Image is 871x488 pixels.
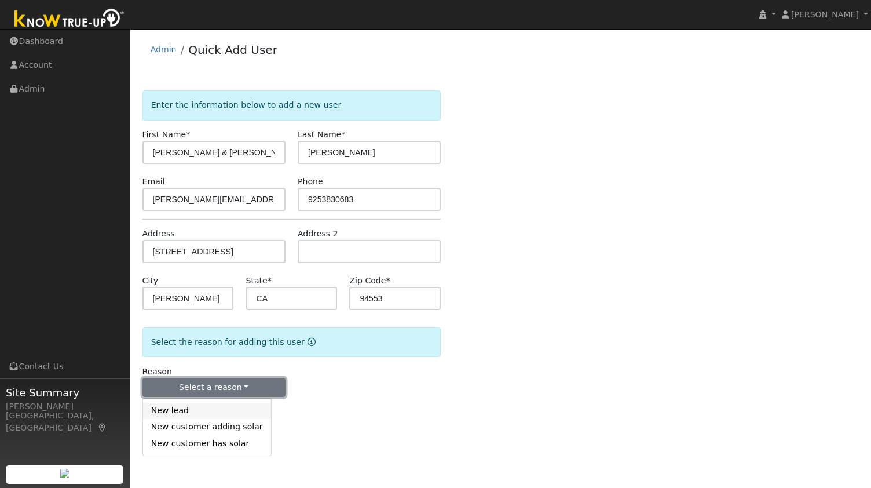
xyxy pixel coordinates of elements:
[341,130,345,139] span: Required
[142,378,286,398] button: Select a reason
[791,10,859,19] span: [PERSON_NAME]
[143,435,271,451] a: New customer has solar
[298,228,338,240] label: Address 2
[142,327,441,357] div: Select the reason for adding this user
[268,276,272,285] span: Required
[143,403,271,419] a: New lead
[151,45,177,54] a: Admin
[9,6,130,32] img: Know True-Up
[298,129,345,141] label: Last Name
[60,469,69,478] img: retrieve
[97,423,108,432] a: Map
[142,176,165,188] label: Email
[186,130,190,139] span: Required
[305,337,316,347] a: Reason for new user
[188,43,277,57] a: Quick Add User
[298,176,323,188] label: Phone
[6,400,124,413] div: [PERSON_NAME]
[142,275,159,287] label: City
[386,276,390,285] span: Required
[142,90,441,120] div: Enter the information below to add a new user
[246,275,272,287] label: State
[6,410,124,434] div: [GEOGRAPHIC_DATA], [GEOGRAPHIC_DATA]
[142,366,172,378] label: Reason
[142,228,175,240] label: Address
[142,129,191,141] label: First Name
[6,385,124,400] span: Site Summary
[349,275,390,287] label: Zip Code
[143,419,271,435] a: New customer adding solar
